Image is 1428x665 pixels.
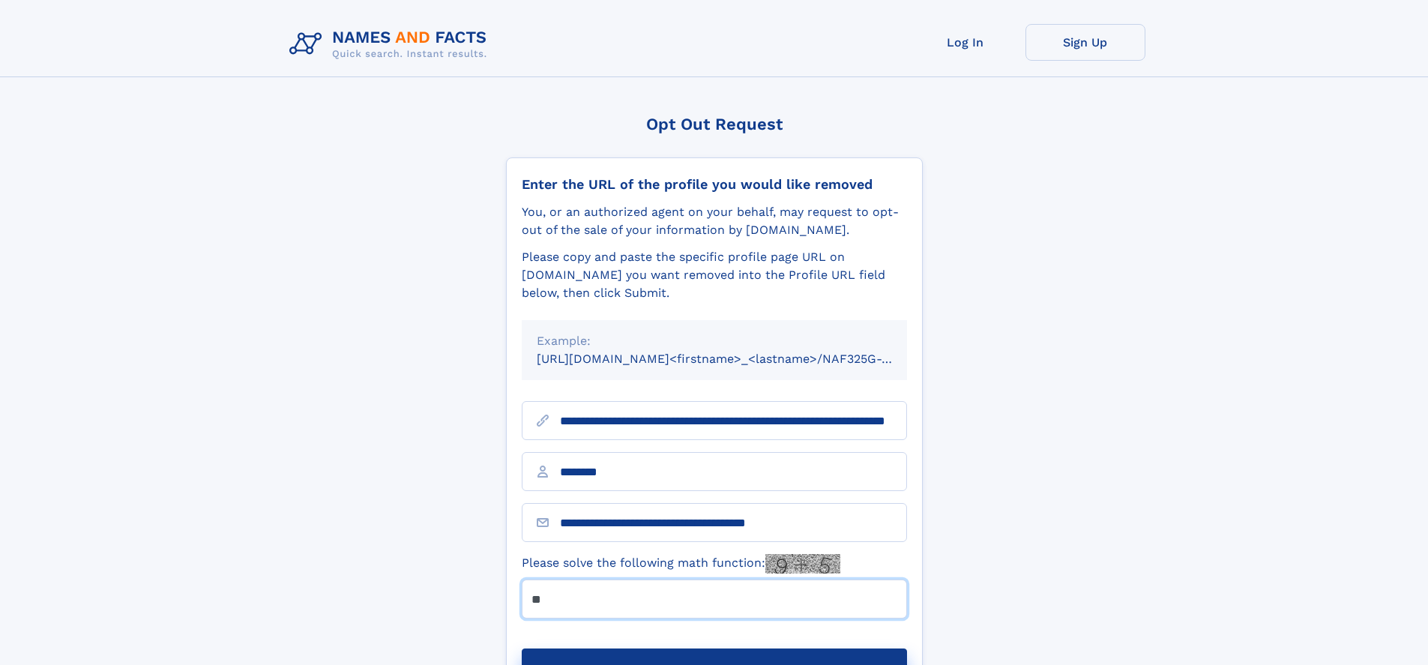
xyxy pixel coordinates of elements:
[522,203,907,239] div: You, or an authorized agent on your behalf, may request to opt-out of the sale of your informatio...
[906,24,1025,61] a: Log In
[522,248,907,302] div: Please copy and paste the specific profile page URL on [DOMAIN_NAME] you want removed into the Pr...
[1025,24,1145,61] a: Sign Up
[537,352,936,366] small: [URL][DOMAIN_NAME]<firstname>_<lastname>/NAF325G-xxxxxxxx
[522,176,907,193] div: Enter the URL of the profile you would like removed
[522,554,840,574] label: Please solve the following math function:
[506,115,923,133] div: Opt Out Request
[537,332,892,350] div: Example:
[283,24,499,64] img: Logo Names and Facts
